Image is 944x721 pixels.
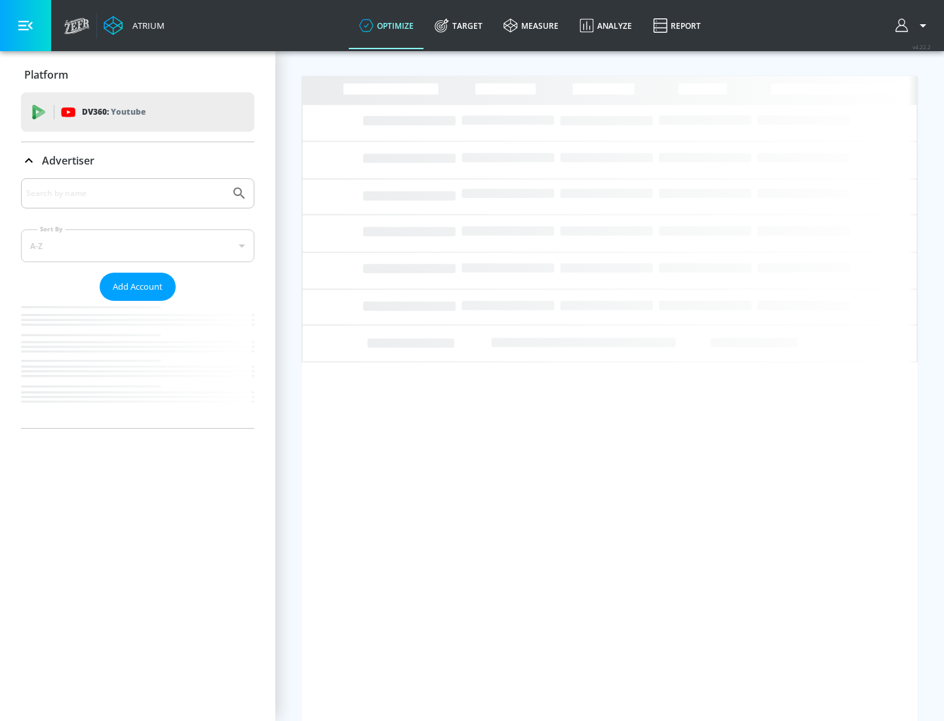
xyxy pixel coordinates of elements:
p: Platform [24,68,68,82]
p: DV360: [82,105,146,119]
p: Youtube [111,105,146,119]
label: Sort By [37,225,66,233]
nav: list of Advertiser [21,301,254,428]
a: optimize [349,2,424,49]
span: Add Account [113,279,163,294]
a: Atrium [104,16,165,35]
button: Add Account [100,273,176,301]
div: Advertiser [21,142,254,179]
div: A-Z [21,229,254,262]
p: Advertiser [42,153,94,168]
div: Platform [21,56,254,93]
div: Atrium [127,20,165,31]
a: Target [424,2,493,49]
input: Search by name [26,185,225,202]
span: v 4.22.2 [913,43,931,50]
a: Report [642,2,711,49]
div: DV360: Youtube [21,92,254,132]
div: Advertiser [21,178,254,428]
a: Analyze [569,2,642,49]
a: measure [493,2,569,49]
